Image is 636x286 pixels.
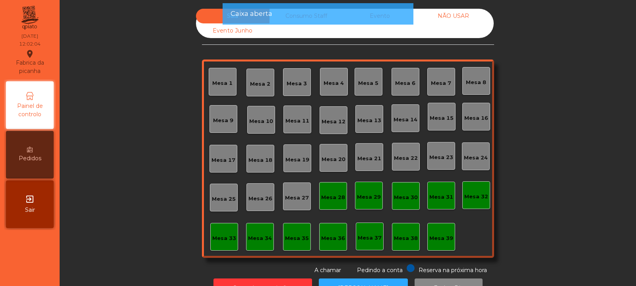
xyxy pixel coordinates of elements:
span: Pedidos [19,154,41,163]
i: exit_to_app [25,194,35,204]
span: Reserva na próxima hora [419,267,487,274]
div: Mesa 4 [324,79,344,87]
div: Sala [196,9,270,23]
div: Mesa 26 [248,195,272,203]
div: Mesa 34 [248,234,272,242]
div: Mesa 33 [212,234,236,242]
div: Mesa 1 [212,79,233,87]
div: Mesa 22 [394,154,418,162]
div: Mesa 12 [322,118,345,126]
div: Mesa 24 [464,154,488,162]
div: Mesa 28 [321,194,345,202]
div: [DATE] [21,33,38,40]
div: Mesa 27 [285,194,309,202]
i: location_on [25,49,35,59]
div: Mesa 30 [394,194,418,202]
span: A chamar [314,267,341,274]
div: Mesa 36 [321,234,345,242]
div: Mesa 9 [213,117,233,125]
div: Mesa 5 [358,79,378,87]
div: Evento Junho [196,23,270,38]
div: Mesa 20 [322,155,345,163]
div: Mesa 15 [430,114,454,122]
div: Mesa 35 [285,234,309,242]
div: Mesa 14 [394,116,417,124]
div: Fabrica da picanha [6,49,53,75]
div: Mesa 39 [429,234,453,242]
div: Mesa 8 [466,79,486,86]
div: Mesa 25 [212,195,236,203]
span: Pedindo a conta [357,267,403,274]
span: Sair [25,206,35,214]
div: Mesa 23 [429,154,453,161]
div: Mesa 21 [357,155,381,163]
div: Mesa 3 [287,80,307,88]
div: Mesa 10 [249,117,273,125]
div: Mesa 11 [285,117,309,125]
div: NÃO USAR [417,9,490,23]
div: Mesa 7 [431,79,451,87]
div: Mesa 6 [395,79,415,87]
div: 12:02:04 [19,40,41,48]
span: Caixa aberta [231,9,272,19]
div: Mesa 16 [464,114,488,122]
div: Mesa 29 [357,193,381,201]
div: Mesa 32 [464,193,488,201]
div: Mesa 38 [394,234,418,242]
div: Mesa 13 [357,117,381,125]
div: Mesa 18 [248,156,272,164]
div: Mesa 17 [211,156,235,164]
div: Mesa 37 [358,234,382,242]
div: Mesa 31 [429,193,453,201]
div: Mesa 2 [250,80,270,88]
img: qpiato [20,4,39,32]
span: Painel de controlo [8,102,52,119]
div: Mesa 19 [285,156,309,164]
